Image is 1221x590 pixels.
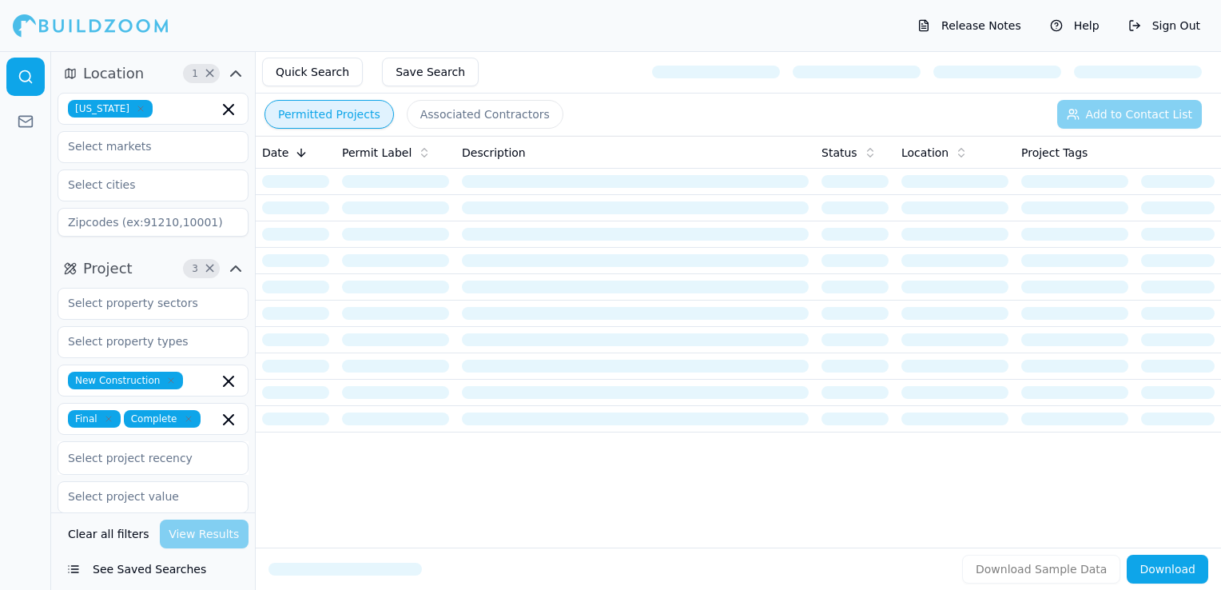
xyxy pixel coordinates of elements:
[821,145,857,161] span: Status
[262,145,288,161] span: Date
[58,482,228,511] input: Select project value
[58,61,249,86] button: Location1Clear Location filters
[1120,13,1208,38] button: Sign Out
[204,70,216,78] span: Clear Location filters
[68,410,121,428] span: Final
[58,327,228,356] input: Select property types
[187,261,203,277] span: 3
[382,58,479,86] button: Save Search
[1042,13,1108,38] button: Help
[909,13,1029,38] button: Release Notes
[262,58,363,86] button: Quick Search
[83,257,133,280] span: Project
[342,145,412,161] span: Permit Label
[462,145,526,161] span: Description
[187,66,203,82] span: 1
[64,520,153,548] button: Clear all filters
[68,100,153,118] span: [US_STATE]
[264,100,394,129] button: Permitted Projects
[58,170,228,199] input: Select cities
[58,132,228,161] input: Select markets
[58,208,249,237] input: Zipcodes (ex:91210,10001)
[58,555,249,584] button: See Saved Searches
[1127,555,1208,584] button: Download
[407,100,563,129] button: Associated Contractors
[901,145,949,161] span: Location
[58,256,249,281] button: Project3Clear Project filters
[204,265,216,273] span: Clear Project filters
[1021,145,1088,161] span: Project Tags
[58,289,228,317] input: Select property sectors
[124,410,201,428] span: Complete
[68,372,183,389] span: New Construction
[83,62,144,85] span: Location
